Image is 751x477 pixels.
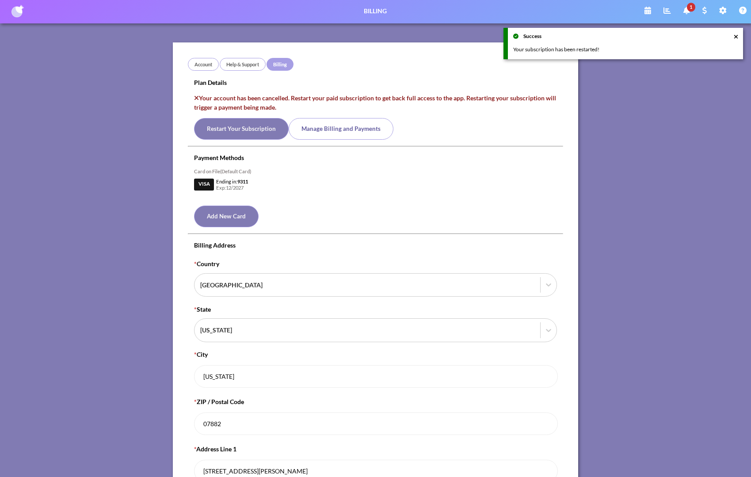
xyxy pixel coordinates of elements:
[194,351,558,380] label: City
[200,280,202,290] input: *Country[GEOGRAPHIC_DATA]
[194,206,259,227] button: Add New Card
[119,6,632,15] h3: Billing
[188,58,219,71] a: Account
[194,179,214,191] strong: VISA
[194,305,557,342] label: State
[11,4,24,18] img: Logo
[194,240,557,250] h4: Billing Address
[194,412,558,435] input: *ZIP / Postal Code
[194,365,558,388] input: *City
[216,179,315,184] span: Ending in:
[513,45,734,54] div: Your subscription has been restarted!
[194,153,557,162] h4: Payment Methods
[194,260,557,297] label: Country
[677,7,696,15] a: 1
[237,179,248,184] strong: 9311
[687,3,696,11] span: 1
[267,58,294,71] a: Billing
[194,118,289,140] button: Restart Your Subscription
[216,185,315,191] span: Exp: 12 / 2027
[194,168,315,174] span: Card on File (Default Card)
[194,398,558,427] label: ZIP / Postal Code
[523,33,541,39] strong: success
[200,325,202,335] input: *State[US_STATE]
[289,118,393,140] a: Manage Billing and Payments
[194,445,558,475] label: Address Line 1
[220,58,266,71] button: Help & Support
[194,93,557,112] p: Your account has been cancelled. Restart your paid subscription to get back full access to the ap...
[194,78,557,87] h4: Plan Details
